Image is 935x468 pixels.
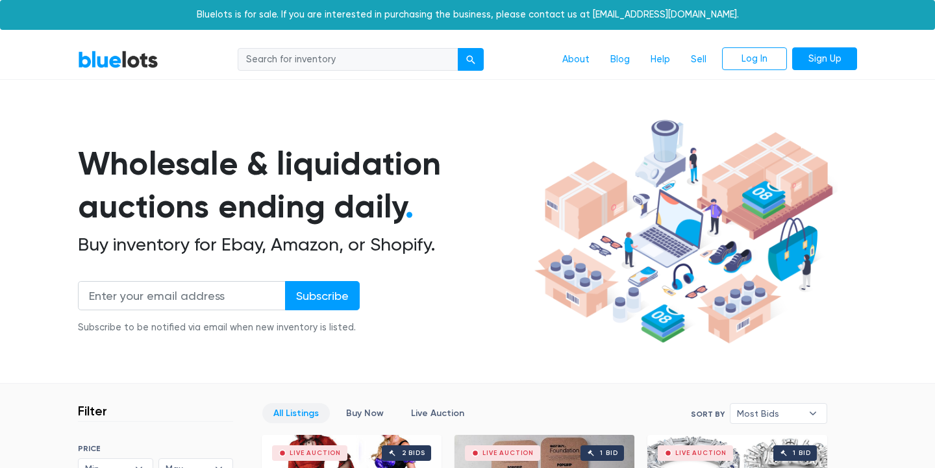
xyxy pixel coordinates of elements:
div: Subscribe to be notified via email when new inventory is listed. [78,321,360,335]
div: 2 bids [402,450,425,456]
a: Blog [600,47,640,72]
h1: Wholesale & liquidation auctions ending daily [78,142,530,228]
input: Enter your email address [78,281,286,310]
a: All Listings [262,403,330,423]
img: hero-ee84e7d0318cb26816c560f6b4441b76977f77a177738b4e94f68c95b2b83dbb.png [530,114,838,350]
input: Search for inventory [238,48,458,71]
a: About [552,47,600,72]
a: Live Auction [400,403,475,423]
a: Sign Up [792,47,857,71]
div: 1 bid [793,450,810,456]
a: Buy Now [335,403,395,423]
a: Help [640,47,680,72]
span: . [405,187,414,226]
a: Log In [722,47,787,71]
span: Most Bids [737,404,802,423]
a: BlueLots [78,50,158,69]
div: Live Auction [290,450,341,456]
b: ▾ [799,404,827,423]
a: Sell [680,47,717,72]
div: Live Auction [675,450,727,456]
label: Sort By [691,408,725,420]
div: 1 bid [600,450,617,456]
h3: Filter [78,403,107,419]
h2: Buy inventory for Ebay, Amazon, or Shopify. [78,234,530,256]
input: Subscribe [285,281,360,310]
div: Live Auction [482,450,534,456]
h6: PRICE [78,444,233,453]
